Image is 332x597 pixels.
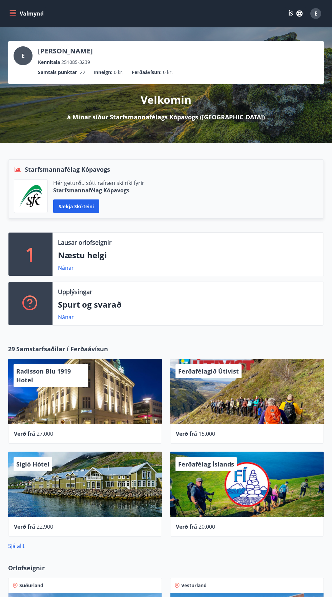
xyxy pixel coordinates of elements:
span: Verð frá [14,523,35,530]
span: Radisson Blu 1919 Hotel [16,367,71,384]
span: Orlofseignir [8,564,45,572]
p: Upplýsingar [58,287,92,296]
span: Verð frá [176,430,197,437]
span: 251085-3239 [61,58,90,66]
button: ÍS [285,7,306,20]
span: Suðurland [19,582,43,589]
p: Næstu helgi [58,249,318,261]
p: Ferðaávísun : [132,69,162,76]
span: Ferðafélag Íslands [178,460,234,468]
span: 20.000 [199,523,215,530]
span: E [22,52,25,59]
a: Nánar [58,313,74,321]
span: 15.000 [199,430,215,437]
p: Inneign : [94,69,112,76]
span: E [314,10,317,17]
p: [PERSON_NAME] [38,46,93,56]
p: Kennitala [38,58,60,66]
button: Sækja skírteini [53,199,99,213]
span: Sigló Hótel [16,460,49,468]
span: Starfsmannafélag Kópavogs [25,165,110,174]
span: Verð frá [14,430,35,437]
span: 0 kr. [163,69,173,76]
span: -22 [78,69,85,76]
span: Vesturland [181,582,207,589]
a: Sjá allt [8,542,25,550]
span: 0 kr. [114,69,124,76]
span: 29 [8,344,15,353]
p: Starfsmannafélag Kópavogs [53,187,144,194]
img: x5MjQkxwhnYn6YREZUTEa9Q4KsBUeQdWGts9Dj4O.png [19,185,42,207]
p: Velkomin [141,92,191,107]
span: Verð frá [176,523,197,530]
p: Samtals punktar [38,69,77,76]
p: á Mínar síður Starfsmannafélags Kópavogs ([GEOGRAPHIC_DATA]) [67,113,265,121]
p: Hér geturðu sótt rafræn skilríki fyrir [53,179,144,187]
button: E [308,5,324,22]
p: 1 [25,241,36,267]
button: menu [8,7,46,20]
p: Spurt og svarað [58,299,318,310]
span: Ferðafélagið Útivist [178,367,239,375]
p: Lausar orlofseignir [58,238,111,247]
span: 27.000 [37,430,53,437]
a: Nánar [58,264,74,271]
span: 22.900 [37,523,53,530]
span: Samstarfsaðilar í Ferðaávísun [16,344,108,353]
